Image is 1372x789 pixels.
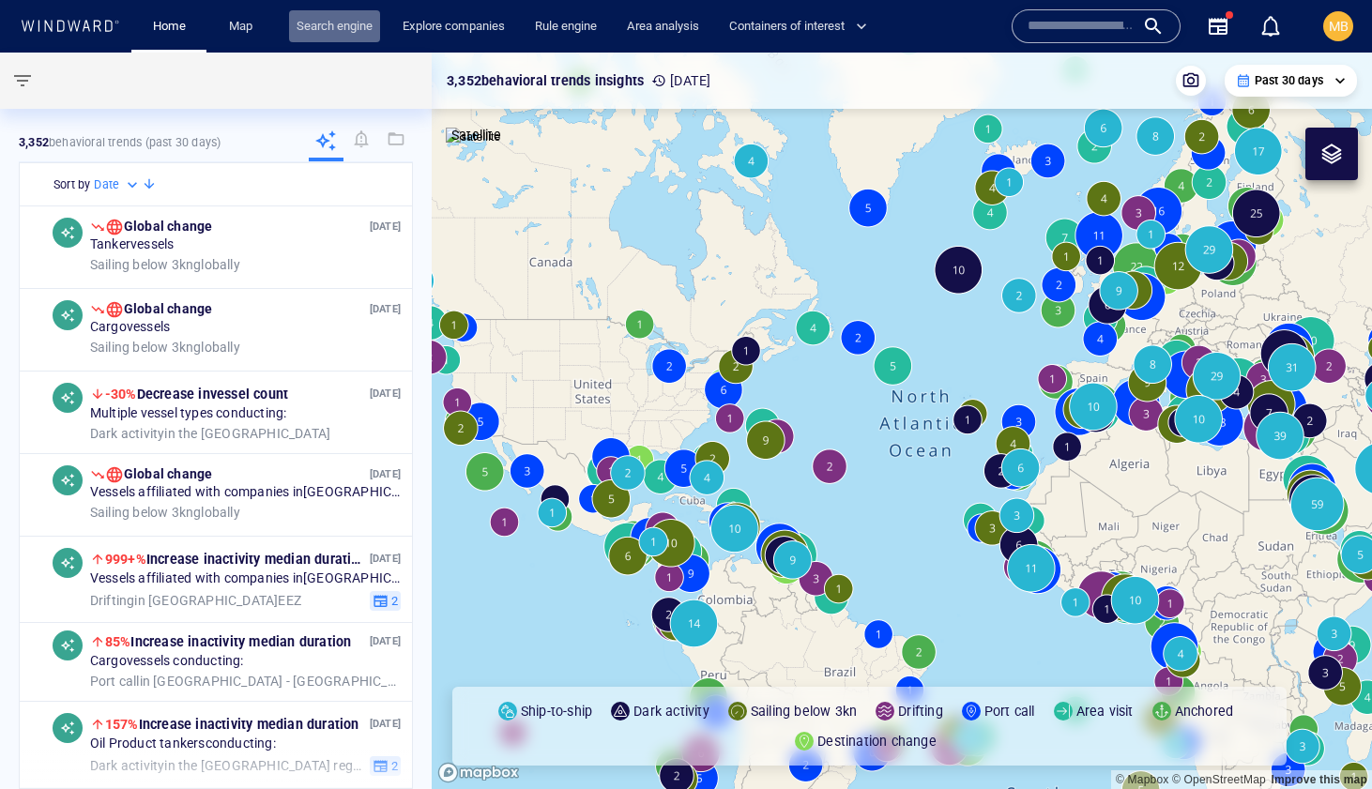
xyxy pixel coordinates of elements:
a: Map [221,10,267,43]
p: Ship-to-ship [521,700,592,722]
p: Anchored [1175,700,1234,722]
a: Rule engine [527,10,604,43]
span: Vessels affiliated with companies in [GEOGRAPHIC_DATA] [90,484,401,501]
p: Sailing below 3kn [751,700,857,722]
h6: Date [94,175,119,194]
p: [DATE] [370,300,401,318]
p: Destination change [817,730,937,752]
canvas: Map [432,53,1372,789]
a: Area analysis [619,10,707,43]
button: Map [214,10,274,43]
div: Notification center [1259,15,1282,38]
span: Tanker vessels [90,236,175,253]
p: behavioral trends (Past 30 days) [19,134,221,151]
p: Past 30 days [1255,72,1323,89]
span: Containers of interest [729,16,867,38]
div: Global change [105,465,213,484]
p: [DATE] [370,218,401,235]
a: Search engine [289,10,380,43]
p: [DATE] [651,69,710,92]
div: Global change [105,218,213,236]
a: Explore companies [395,10,512,43]
span: Cargo vessels [90,319,170,336]
span: globally [90,504,240,521]
a: Home [145,10,193,43]
p: [DATE] [370,632,401,650]
span: globally [90,256,240,273]
span: Increase in activity median duration [105,634,352,649]
span: Increase in activity median duration [105,717,359,732]
div: Date [94,175,142,194]
a: Mapbox [1116,773,1168,786]
span: in [GEOGRAPHIC_DATA] EEZ [90,592,301,609]
span: 999+% [105,552,146,567]
button: 2 [370,590,401,611]
button: Home [139,10,199,43]
button: Containers of interest [722,10,883,43]
h6: Sort by [53,175,90,194]
button: MB [1319,8,1357,45]
span: Port call [90,673,140,688]
p: Area visit [1076,700,1134,722]
p: [DATE] [370,715,401,733]
span: 2 [389,592,398,609]
span: Multiple vessel types conducting: [90,405,287,422]
span: MB [1329,19,1349,34]
a: Map feedback [1271,773,1367,786]
iframe: Chat [1292,705,1358,775]
span: Decrease in vessel count [105,387,288,402]
p: [DATE] [370,550,401,568]
span: Sailing below 3kn [90,504,193,519]
p: [DATE] [370,385,401,402]
p: Dark activity [633,700,709,722]
span: Dark activity [90,425,165,440]
p: Port call [984,700,1035,722]
p: 3,352 behavioral trends insights [447,69,644,92]
p: Satellite [451,124,501,146]
img: satellite [446,128,501,146]
p: Drifting [898,700,943,722]
p: [DATE] [370,465,401,483]
span: globally [90,339,240,356]
div: Past 30 days [1236,72,1346,89]
div: Global change [105,300,213,319]
span: Sailing below 3kn [90,256,193,271]
span: Vessels affiliated with companies in [GEOGRAPHIC_DATA] [90,570,401,587]
span: -30% [105,387,137,402]
span: Cargo vessels conducting: [90,653,244,670]
strong: 3,352 [19,135,49,149]
span: 157% [105,717,139,732]
a: Mapbox logo [437,762,520,783]
span: 85% [105,634,131,649]
span: in the [GEOGRAPHIC_DATA] [90,425,330,442]
span: Drifting [90,592,135,607]
span: in [GEOGRAPHIC_DATA] - [GEOGRAPHIC_DATA] Port [90,673,401,690]
span: Increase in activity median duration [105,552,367,567]
span: Sailing below 3kn [90,339,193,354]
span: Oil Product tankers conducting: [90,736,276,752]
a: OpenStreetMap [1172,773,1266,786]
